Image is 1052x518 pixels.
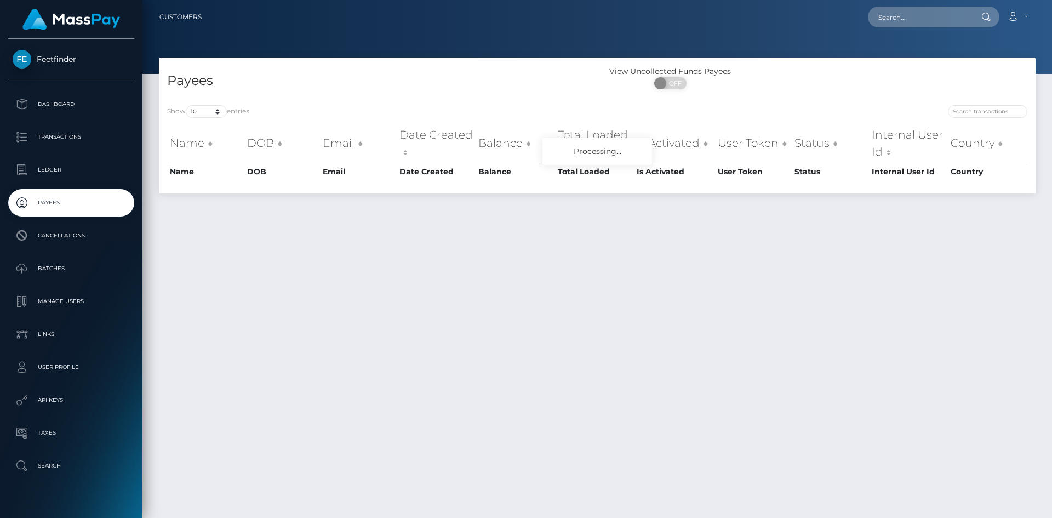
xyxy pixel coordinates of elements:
img: Feetfinder [13,50,31,69]
p: Cancellations [13,227,130,244]
span: Feetfinder [8,54,134,64]
p: Transactions [13,129,130,145]
p: User Profile [13,359,130,375]
span: OFF [660,77,688,89]
p: Taxes [13,425,130,441]
th: Email [320,163,397,180]
a: Cancellations [8,222,134,249]
a: Customers [159,5,202,29]
th: Internal User Id [869,163,948,180]
th: Balance [476,124,555,163]
th: User Token [715,124,792,163]
th: Is Activated [634,163,715,180]
p: Dashboard [13,96,130,112]
th: Balance [476,163,555,180]
th: Date Created [397,124,476,163]
th: Status [792,124,869,163]
a: Dashboard [8,90,134,118]
th: Country [948,163,1027,180]
a: Taxes [8,419,134,447]
th: DOB [244,124,320,163]
div: View Uncollected Funds Payees [597,66,744,77]
th: Internal User Id [869,124,948,163]
th: Status [792,163,869,180]
input: Search transactions [948,105,1027,118]
a: Batches [8,255,134,282]
h4: Payees [167,71,589,90]
a: Links [8,321,134,348]
a: User Profile [8,354,134,381]
th: DOB [244,163,320,180]
p: Manage Users [13,293,130,310]
th: Date Created [397,163,476,180]
a: Manage Users [8,288,134,315]
p: Payees [13,195,130,211]
th: Name [167,163,244,180]
th: User Token [715,163,792,180]
label: Show entries [167,105,249,118]
th: Total Loaded [555,124,634,163]
th: Email [320,124,397,163]
a: Ledger [8,156,134,184]
p: API Keys [13,392,130,408]
p: Search [13,458,130,474]
select: Showentries [186,105,227,118]
a: Search [8,452,134,480]
p: Links [13,326,130,343]
th: Name [167,124,244,163]
th: Total Loaded [555,163,634,180]
p: Batches [13,260,130,277]
a: Transactions [8,123,134,151]
p: Ledger [13,162,130,178]
th: Is Activated [634,124,715,163]
a: Payees [8,189,134,217]
a: API Keys [8,386,134,414]
th: Country [948,124,1027,163]
input: Search... [868,7,971,27]
div: Processing... [542,138,652,165]
img: MassPay Logo [22,9,120,30]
